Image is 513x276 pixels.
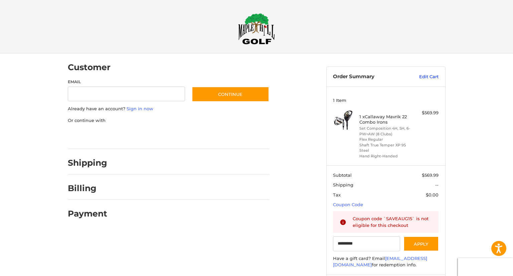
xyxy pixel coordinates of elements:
[359,153,410,159] li: Hand Right-Handed
[68,106,269,112] p: Already have an account?
[122,130,172,142] iframe: PayPal-paylater
[359,126,410,137] li: Set Composition 4H, 5H, 6-PW+AW (8 Clubs)
[333,74,405,80] h3: Order Summary
[333,236,400,251] input: Gift Certificate or Coupon Code
[333,182,353,187] span: Shipping
[359,137,410,142] li: Flex Regular
[65,130,116,142] iframe: PayPal-paypal
[333,192,341,197] span: Tax
[458,258,513,276] iframe: Google Customer Reviews
[68,62,111,73] h2: Customer
[412,110,439,116] div: $569.99
[333,202,363,207] a: Coupon Code
[353,216,432,229] div: Coupon code `SAVEAUG15` is not eligible for this checkout
[192,87,269,102] button: Continue
[359,142,410,153] li: Shaft True Temper XP 95 Steel
[333,172,352,178] span: Subtotal
[68,183,107,193] h2: Billing
[359,114,410,125] h4: 1 x Callaway Mavrik 22 Combo Irons
[68,79,185,85] label: Email
[179,130,229,142] iframe: PayPal-venmo
[68,209,107,219] h2: Payment
[68,158,107,168] h2: Shipping
[426,192,439,197] span: $0.00
[68,117,269,124] p: Or continue with
[405,74,439,80] a: Edit Cart
[238,13,275,44] img: Maple Hill Golf
[435,182,439,187] span: --
[127,106,153,111] a: Sign in now
[333,98,439,103] h3: 1 Item
[403,236,439,251] button: Apply
[333,255,439,268] div: Have a gift card? Email for redemption info.
[422,172,439,178] span: $569.99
